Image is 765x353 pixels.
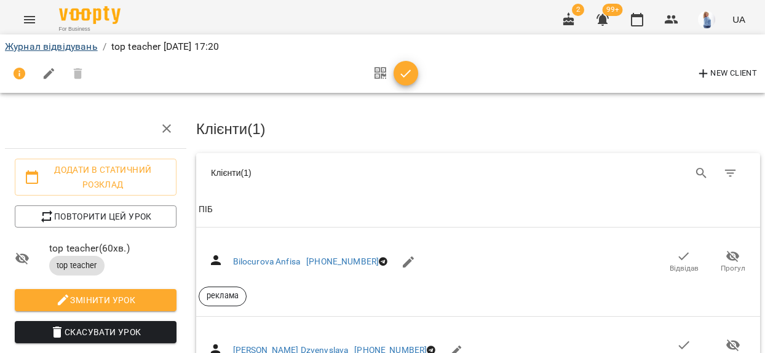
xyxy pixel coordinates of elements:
button: New Client [693,64,760,84]
img: b38607bbce4ac937a050fa719d77eff5.jpg [698,11,715,28]
span: 99+ [603,4,623,16]
span: реклама [199,290,246,301]
span: Прогул [721,263,745,274]
button: Скасувати Урок [15,321,176,343]
span: Змінити урок [25,293,167,307]
span: Повторити цей урок [25,209,167,224]
p: top teacher [DATE] 17:20 [111,39,220,54]
div: Table Toolbar [196,153,760,192]
li: / [103,39,106,54]
button: Повторити цей урок [15,205,176,228]
div: Sort [199,202,213,217]
div: ПІБ [199,202,213,217]
span: Скасувати Урок [25,325,167,339]
button: Search [687,159,716,188]
a: [PHONE_NUMBER] [306,256,379,266]
button: Menu [15,5,44,34]
span: For Business [59,25,121,33]
span: top teacher [49,260,105,271]
div: Клієнти ( 1 ) [211,167,469,179]
img: Voopty Logo [59,6,121,24]
span: top teacher ( 60 хв. ) [49,241,176,256]
a: Bilocurova Anfisa [233,256,301,266]
button: UA [727,8,750,31]
button: Прогул [708,245,758,279]
button: Фільтр [716,159,745,188]
h3: Клієнти ( 1 ) [196,121,760,137]
nav: breadcrumb [5,39,760,54]
span: ПІБ [199,202,758,217]
span: 2 [572,4,584,16]
a: Журнал відвідувань [5,41,98,52]
button: Відвідав [659,245,708,279]
span: Додати в статичний розклад [25,162,167,192]
span: Відвідав [670,263,699,274]
span: UA [732,13,745,26]
button: Змінити урок [15,289,176,311]
button: Додати в статичний розклад [15,159,176,196]
span: New Client [696,66,757,81]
